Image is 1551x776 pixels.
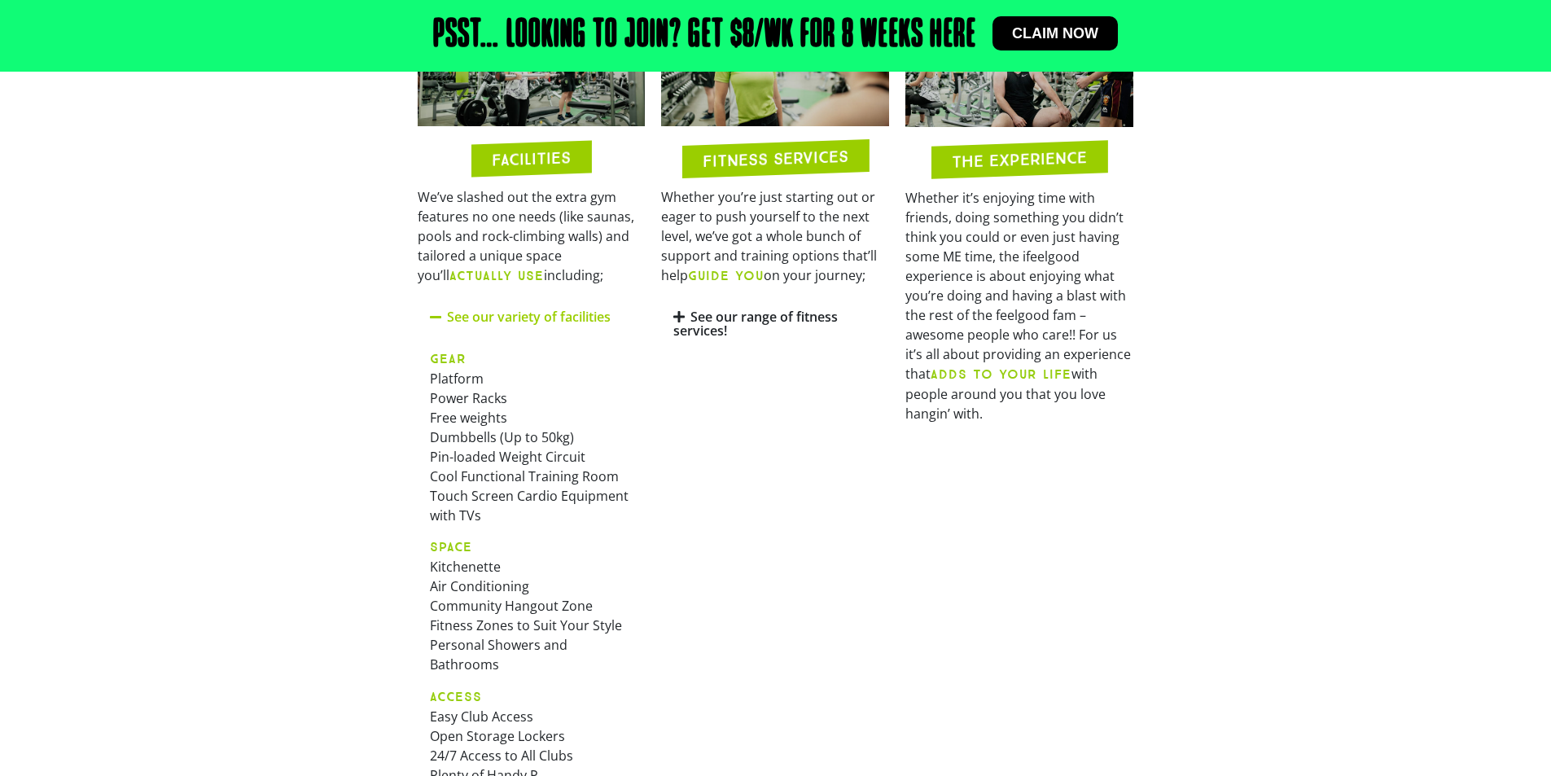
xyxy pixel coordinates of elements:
div: Whether it’s enjoying time with friends, doing something you didn’t think you could or even just ... [905,188,1133,423]
strong: ADDS TO YOUR LIFE [931,366,1071,382]
div: See our range of fitness services! [661,298,889,350]
span: Claim now [1012,26,1098,41]
p: Platform Power Racks Free weights Dumbbells (Up to 50kg) Pin-loaded Weight Circuit Cool Functiona... [430,349,633,525]
strong: SPACE [430,539,472,555]
h2: Psst… Looking to join? Get $8/wk for 8 weeks here [433,16,976,55]
p: We’ve slashed out the extra gym features no one needs (like saunas, pools and rock-climbing walls... [418,187,646,286]
strong: ACCESS [430,689,482,704]
h2: FACILITIES [492,150,571,169]
b: ACTUALLY USE [449,268,544,283]
p: Kitchenette Air Conditioning Community Hangout Zone Fitness Zones to Suit Your Style Personal Sho... [430,537,633,674]
p: Whether you’re just starting out or eager to push yourself to the next level, we’ve got a whole b... [661,187,889,286]
a: See our range of fitness services! [673,308,838,340]
strong: GEAR [430,351,467,366]
h2: THE EXPERIENCE [952,149,1087,170]
b: GUIDE YOU [688,268,764,283]
div: See our variety of facilities [418,298,646,336]
a: Claim now [992,16,1118,50]
h2: FITNESS SERVICES [703,148,848,169]
a: See our variety of facilities [447,308,611,326]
